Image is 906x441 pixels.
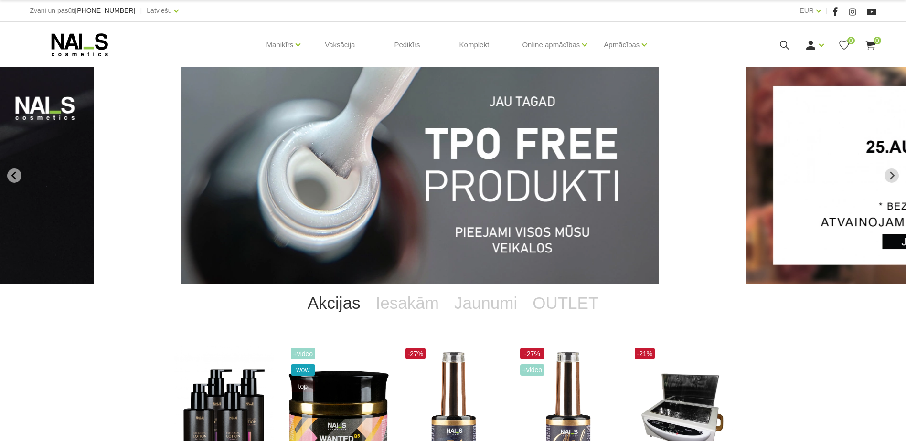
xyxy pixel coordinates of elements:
[520,364,545,376] span: +Video
[864,39,876,51] a: 0
[520,348,545,359] span: -27%
[885,168,899,183] button: Next slide
[447,284,525,322] a: Jaunumi
[799,5,814,16] a: EUR
[291,364,316,376] span: wow
[838,39,850,51] a: 0
[604,26,640,64] a: Apmācības
[522,26,580,64] a: Online apmācības
[452,22,499,68] a: Komplekti
[147,5,171,16] a: Latviešu
[405,348,426,359] span: -27%
[300,284,368,322] a: Akcijas
[291,348,316,359] span: +Video
[525,284,606,322] a: OUTLET
[874,37,881,44] span: 0
[847,37,855,44] span: 0
[30,5,135,17] div: Zvani un pasūti
[266,26,294,64] a: Manikīrs
[181,67,725,284] li: 1 of 12
[140,5,142,17] span: |
[317,22,362,68] a: Vaksācija
[386,22,427,68] a: Pedikīrs
[368,284,447,322] a: Iesakām
[291,380,316,392] span: top
[7,168,21,183] button: Go to last slide
[826,5,828,17] span: |
[75,7,135,14] a: [PHONE_NUMBER]
[635,348,655,359] span: -21%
